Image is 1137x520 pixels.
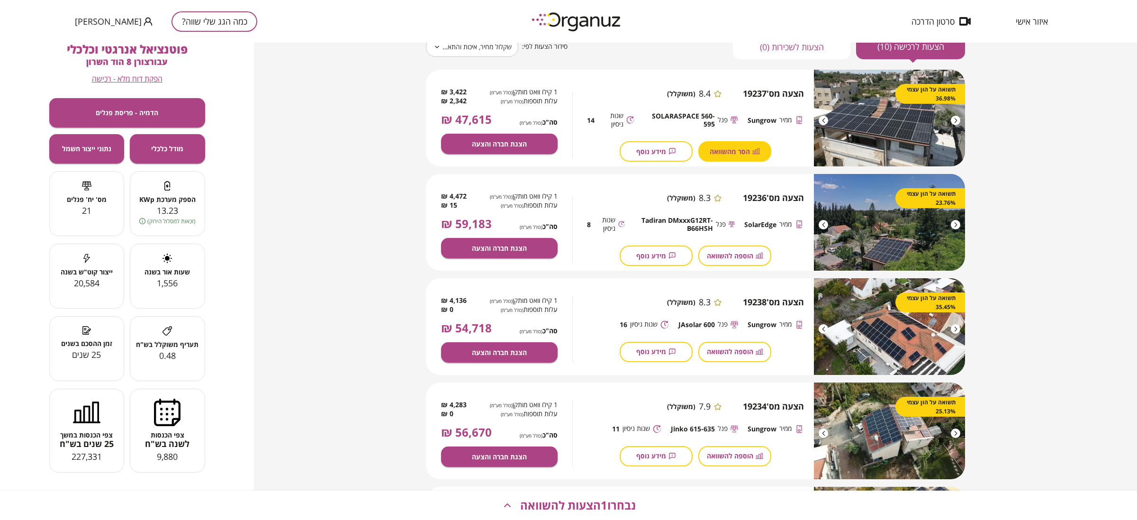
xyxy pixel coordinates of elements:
[779,116,792,125] span: ממיר
[159,350,176,361] span: 0.48
[748,116,776,124] span: Sungrow
[50,195,124,203] span: מס' יח' פנלים
[814,70,965,166] img: image
[733,34,850,59] button: הצעות לשכירות (0)
[74,277,99,289] span: 20,584
[130,195,205,203] span: הספק מערכת KWp
[671,425,715,433] span: Jinko 615-635
[698,446,771,466] button: הוספה להשוואה
[501,98,523,105] span: (כולל מע"מ)
[612,425,620,433] span: 11
[743,193,804,203] span: הצעה מס' 19236
[130,268,205,276] span: שעות אור בשנה
[814,278,965,375] img: image
[636,147,666,155] span: מידע נוסף
[594,216,615,233] span: שנות ניסיון
[707,452,753,460] span: הוספה להשוואה
[501,411,523,418] span: (כולל מע"מ)
[620,446,693,466] button: מידע נוסף
[699,89,711,99] span: 8.4
[1016,17,1048,26] span: איזור אישי
[472,244,527,252] span: הצגת חברה והצעה
[482,410,558,419] span: עלות תוספות
[501,307,523,313] span: (כולל מע"מ)
[441,342,558,363] button: הצגת חברה והצעה
[678,320,715,328] span: JAsolar 600
[667,194,695,202] span: (משוקלל)
[482,88,558,97] span: 1 קילו וואט מותקן
[623,424,650,433] span: שנות ניסיון
[522,42,568,51] span: סידור הצעות לפי:
[743,89,804,99] span: הצעה מס' 19237
[50,268,124,276] span: ייצור קוט"ש בשנה
[698,141,771,162] button: הסר מהשוואה
[171,11,257,32] button: כמה הגג שלי שווה?
[82,205,91,216] span: 21
[911,17,955,26] span: סרטון הדרכה
[716,220,726,229] span: פנל
[441,447,558,467] button: הצגת חברה והצעה
[520,499,636,512] span: נבחרו 1 הצעות להשוואה
[482,201,558,210] span: עלות תוספות
[482,192,558,201] span: 1 קילו וואט מותקן
[630,320,658,329] span: שנות ניסיון
[743,401,804,412] span: הצעה מס' 19234
[1002,17,1062,26] button: איזור אישי
[520,224,542,230] span: (כולל מע"מ)
[525,9,629,35] img: logo
[441,401,467,410] span: 4,283 ₪
[472,453,527,461] span: הצגת חברה והצעה
[147,217,196,226] span: (זכאות למסלול הירוק)
[50,439,124,449] span: 25 שנים בש"ח
[587,220,591,228] span: 8
[130,439,205,449] span: לשנה בש"ח
[62,145,111,153] span: נתוני ייצור חשמל
[441,201,457,210] span: 15 ₪
[151,145,183,153] span: מודל כלכלי
[597,111,623,129] span: שנות ניסיון
[50,339,124,347] span: זמן ההסכם בשנים
[520,328,542,335] span: (כולל מע"מ)
[49,134,125,164] button: נתוני ייצור חשמל
[520,327,558,335] span: סה"כ
[92,74,162,83] button: הפקת דוח מלא - רכישה
[636,452,666,460] span: מידע נוסף
[501,202,523,209] span: (כולל מע"מ)
[620,320,627,328] span: 16
[779,424,792,433] span: ממיר
[710,147,750,155] span: הסר מהשוואה
[699,401,711,412] span: 7.9
[441,192,467,201] span: 4,472 ₪
[699,193,711,203] span: 8.3
[96,109,158,117] span: הדמיה - פריסת פנלים
[634,216,713,233] span: Tadiran DMxxxG12RT-B66HSH
[699,297,711,308] span: 8.3
[130,340,205,348] span: תעריף משוקלל בש"ח
[620,342,693,362] button: מידע נוסף
[718,116,728,125] span: פנל
[897,17,985,26] button: סרטון הדרכה
[130,431,205,439] span: צפי הכנסות
[441,296,467,305] span: 4,136 ₪
[157,205,178,216] span: 13.23
[744,220,776,228] span: SolarEdge
[441,217,492,230] span: 59,183 ₪
[75,16,153,27] button: [PERSON_NAME]
[707,347,753,356] span: הוספה להשוואה
[441,97,467,106] span: 2,342 ₪
[667,298,695,306] span: (משוקלל)
[482,401,558,410] span: 1 קילו וואט מותקן
[698,246,771,266] button: הוספה להשוואה
[441,321,492,335] span: 54,718 ₪
[587,116,595,124] span: 14
[482,97,558,106] span: עלות תוספות
[520,118,558,126] span: סה"כ
[636,347,666,356] span: מידע נוסף
[130,134,205,164] button: מודל כלכלי
[86,56,168,67] span: עבור צורן 8 הוד השרון
[441,238,558,258] button: הצגת חברה והצעה
[441,305,453,314] span: 0 ₪
[667,90,695,98] span: (משוקלל)
[698,342,771,362] button: הוספה להשוואה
